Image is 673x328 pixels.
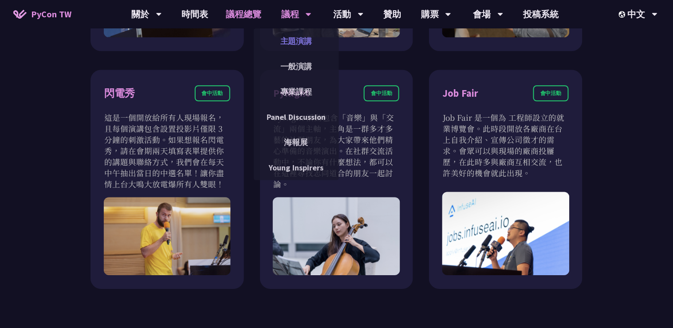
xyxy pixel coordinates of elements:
a: 專業課程 [254,81,339,102]
span: PyCon TW [31,8,71,21]
a: 主題演講 [254,31,339,51]
img: PyNight [273,197,400,275]
div: 會中活動 [195,85,230,101]
a: Panel Discussion [254,107,339,127]
div: 閃電秀 [104,86,135,101]
img: Lightning Talk [104,197,231,275]
img: Job Fair [442,192,569,275]
div: Job Fair [443,86,478,101]
img: Locale Icon [619,11,628,18]
img: Home icon of PyCon TW 2025 [13,10,27,19]
div: 會中活動 [364,85,399,101]
p: 這是一個開放給所有人現場報名，且每個演講包含設置投影片僅限 3 分鐘的刺激活動。如果想報名閃電秀，請在會期兩天填寫表單提供你的講題與聯絡方式，我們會在每天中午抽出當日的中選名單！讓你盡情上台大鳴... [104,112,230,190]
a: 海報展 [254,132,339,153]
a: Young Inspirers [254,157,339,178]
a: PyCon TW [4,3,80,25]
p: Job Fair 是一個為 工程師設立的就業博覽會。此時段開放各廠商在台上自我介紹、宣傳公司徵才的需求。會眾可以與現場的廠商投屨歷，在此時多與廠商互相交流，也許美好的機會就此出現。 [443,112,569,178]
a: 一般演講 [254,56,339,77]
div: 會中活動 [533,85,569,101]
